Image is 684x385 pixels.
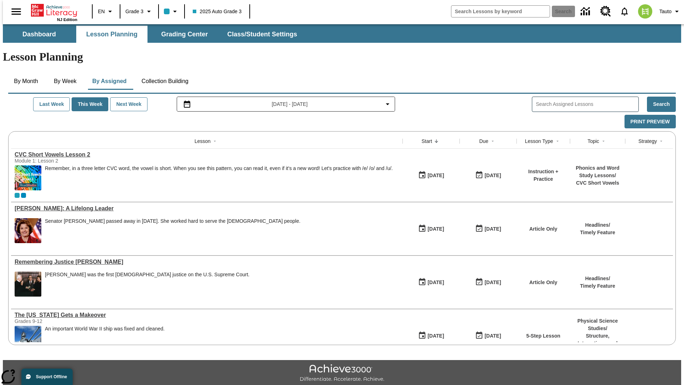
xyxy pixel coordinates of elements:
[473,329,503,343] button: 10/15/25: Last day the lesson can be accessed
[21,369,73,385] button: Support Offline
[45,218,300,224] div: Senator [PERSON_NAME] passed away in [DATE]. She worked hard to serve the [DEMOGRAPHIC_DATA] people.
[15,193,20,198] div: Current Class
[86,30,138,38] span: Lesson Planning
[427,278,444,287] div: [DATE]
[272,101,308,108] span: [DATE] - [DATE]
[95,5,118,18] button: Language: EN, Select a language
[211,137,219,145] button: Sort
[125,8,144,15] span: Grade 3
[15,152,399,158] a: CVC Short Vowels Lesson 2, Lessons
[47,73,83,90] button: By Week
[45,218,300,243] div: Senator Dianne Feinstein passed away in September 2023. She worked hard to serve the American peo...
[45,326,165,332] div: An important World War II ship was fixed and cleaned.
[15,272,41,297] img: Chief Justice Warren Burger, wearing a black robe, holds up his right hand and faces Sandra Day O...
[529,279,558,286] p: Article Only
[536,99,638,109] input: Search Assigned Lessons
[110,97,147,111] button: Next Week
[416,276,446,289] button: 10/15/25: First time the lesson was available
[15,205,399,212] div: Dianne Feinstein: A Lifelong Leader
[195,138,211,145] div: Lesson
[488,137,497,145] button: Sort
[22,30,56,38] span: Dashboard
[421,138,432,145] div: Start
[484,171,501,180] div: [DATE]
[638,4,652,19] img: avatar image
[87,73,132,90] button: By Assigned
[161,5,182,18] button: Class color is light blue. Change class color
[615,2,634,21] a: Notifications
[657,5,684,18] button: Profile/Settings
[15,259,399,265] div: Remembering Justice O'Connor
[136,73,194,90] button: Collection Building
[574,317,622,332] p: Physical Science Studies /
[15,165,41,190] img: CVC Short Vowels Lesson 2.
[659,8,672,15] span: Tauto
[222,26,303,43] button: Class/Student Settings
[580,275,615,282] p: Headlines /
[300,364,384,383] img: Achieve3000 Differentiate Accelerate Achieve
[180,100,392,108] button: Select the date range menu item
[33,97,70,111] button: Last Week
[15,205,399,212] a: Dianne Feinstein: A Lifelong Leader, Lessons
[3,24,681,43] div: SubNavbar
[21,193,26,198] span: OL 2025 Auto Grade 4
[427,332,444,340] div: [DATE]
[574,332,622,355] p: Structure, Interactions, and Properties of Matter
[484,278,501,287] div: [DATE]
[473,222,503,236] button: 10/15/25: Last day the lesson can be accessed
[427,225,444,233] div: [DATE]
[15,312,399,318] div: The Missouri Gets a Makeover
[4,26,75,43] button: Dashboard
[8,73,44,90] button: By Month
[484,225,501,233] div: [DATE]
[479,138,488,145] div: Due
[416,329,446,343] button: 10/15/25: First time the lesson was available
[587,138,599,145] div: Topic
[31,2,77,22] div: Home
[599,137,608,145] button: Sort
[625,115,676,129] button: Print Preview
[15,318,121,324] div: Grades 9-12
[45,272,249,297] div: Sandra Day O'Connor was the first female justice on the U.S. Supreme Court.
[553,137,562,145] button: Sort
[6,1,27,22] button: Open side menu
[657,137,665,145] button: Sort
[15,312,399,318] a: The Missouri Gets a Makeover, Lessons
[161,30,208,38] span: Grading Center
[432,137,441,145] button: Sort
[3,26,304,43] div: SubNavbar
[416,169,446,182] button: 10/15/25: First time the lesson was available
[574,179,622,187] p: CVC Short Vowels
[580,282,615,290] p: Timely Feature
[473,169,503,182] button: 10/15/25: Last day the lesson can be accessed
[520,168,566,183] p: Instruction + Practice
[36,374,67,379] span: Support Offline
[57,17,77,22] span: NJ Edition
[484,332,501,340] div: [DATE]
[638,138,657,145] div: Strategy
[576,2,596,21] a: Data Center
[416,222,446,236] button: 10/15/25: First time the lesson was available
[193,8,242,15] span: 2025 Auto Grade 3
[227,30,297,38] span: Class/Student Settings
[525,138,553,145] div: Lesson Type
[580,221,615,229] p: Headlines /
[45,165,393,171] p: Remember, in a three letter CVC word, the vowel is short. When you see this pattern, you can read...
[15,152,399,158] div: CVC Short Vowels Lesson 2
[123,5,156,18] button: Grade: Grade 3, Select a grade
[529,225,558,233] p: Article Only
[45,326,165,351] div: An important World War II ship was fixed and cleaned.
[473,276,503,289] button: 10/15/25: Last day the lesson can be accessed
[451,6,550,17] input: search field
[45,272,249,278] div: [PERSON_NAME] was the first [DEMOGRAPHIC_DATA] justice on the U.S. Supreme Court.
[98,8,105,15] span: EN
[580,229,615,236] p: Timely Feature
[149,26,220,43] button: Grading Center
[15,158,121,164] div: Module 1: Lesson 2
[15,326,41,351] img: A group of people gather near the USS Missouri
[15,218,41,243] img: Senator Dianne Feinstein of California smiles with the U.S. flag behind her.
